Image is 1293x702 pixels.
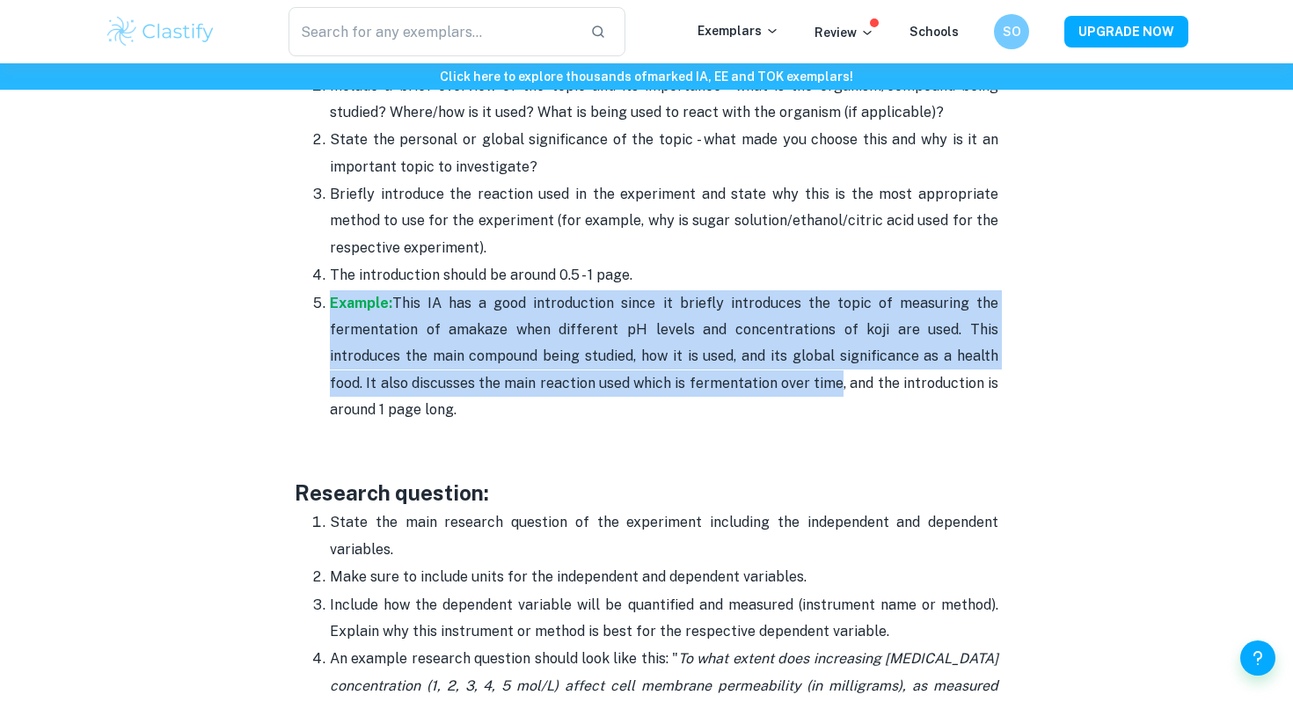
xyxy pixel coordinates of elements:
input: Search for any exemplars... [289,7,576,56]
p: Include a brief overview of the topic and its importance - what is the organism/compound being st... [330,73,998,127]
button: UPGRADE NOW [1064,16,1188,48]
h3: Research question: [295,477,998,508]
a: Example: [330,295,392,311]
h6: Click here to explore thousands of marked IA, EE and TOK exemplars ! [4,67,1289,86]
p: This IA has a good introduction since it briefly introduces the topic of measuring the fermentati... [330,290,998,424]
button: Help and Feedback [1240,640,1275,676]
p: State the main research question of the experiment including the independent and dependent variab... [330,509,998,563]
img: Clastify logo [105,14,216,49]
p: State the personal or global significance of the topic - what made you choose this and why is it ... [330,127,998,180]
button: SO [994,14,1029,49]
p: Review [815,23,874,42]
a: Schools [909,25,959,39]
p: Exemplars [698,21,779,40]
p: Make sure to include units for the independent and dependent variables. [330,564,998,590]
p: The introduction should be around 0.5 - 1 page. [330,262,998,289]
p: Include how the dependent variable will be quantified and measured (instrument name or method). E... [330,592,998,646]
p: Briefly introduce the reaction used in the experiment and state why this is the most appropriate ... [330,181,998,261]
h6: SO [1002,22,1022,41]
